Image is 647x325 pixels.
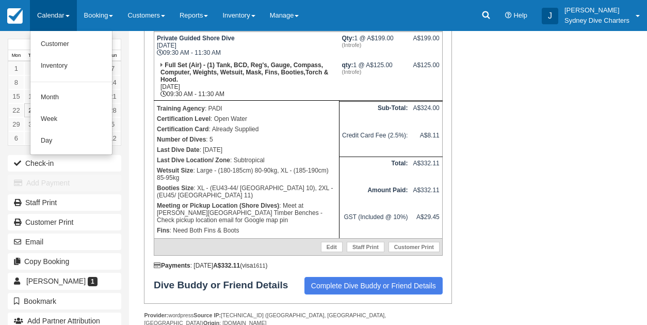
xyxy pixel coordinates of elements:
[157,146,200,153] strong: Last Dive Date
[213,262,240,269] strong: A$332.11
[30,55,112,77] a: Inventory
[26,277,86,285] span: [PERSON_NAME]
[410,102,442,129] td: A$324.00
[564,5,629,16] p: [PERSON_NAME]
[30,34,112,55] a: Customer
[339,157,411,184] th: Total:
[105,50,121,61] th: Sun
[157,202,279,209] strong: Meeting or Pickup Location (Shore Dives)
[157,155,336,165] p: : Subtropical
[8,234,121,250] button: Email
[8,175,121,191] button: Add Payment
[105,89,121,103] a: 21
[8,155,121,172] button: Check-in
[8,273,121,289] a: [PERSON_NAME] 1
[30,109,112,130] a: Week
[339,211,411,238] td: GST (Included @ 10%)
[154,262,443,269] div: : [DATE] (visa )
[389,242,440,252] a: Customer Print
[154,32,339,59] td: [DATE] 09:30 AM - 11:30 AM
[8,103,24,117] a: 22
[347,242,384,252] a: Staff Print
[542,8,558,24] div: J
[30,87,112,109] a: Month
[157,103,336,114] p: : PADI
[304,277,443,295] a: Complete Dive Buddy or Friend Details
[193,312,221,318] strong: Source IP:
[105,117,121,131] a: 5
[157,114,336,124] p: : Open Water
[24,89,40,103] a: 16
[321,242,343,252] a: Edit
[105,75,121,89] a: 14
[157,134,336,145] p: : 5
[30,130,112,152] a: Day
[8,293,121,309] button: Bookmark
[160,61,328,83] strong: Full Set (Air) - (1) Tank, BCD, Reg's, Gauge, Compass, Computer, Weights, Wetsuit, Mask, Fins, Bo...
[505,12,512,19] i: Help
[564,16,629,26] p: Sydney Dive Charters
[30,31,112,155] ul: Calendar
[157,136,206,143] strong: Number of Dives
[410,211,442,238] td: A$29.45
[157,124,336,134] p: : Already Supplied
[157,115,211,122] strong: Certification Level
[413,35,439,50] div: A$199.00
[24,131,40,145] a: 7
[24,103,40,117] a: 23
[88,277,98,286] span: 1
[157,167,193,174] strong: Wetsuit Size
[8,89,24,103] a: 15
[342,35,354,42] strong: Qty
[342,42,408,48] em: (Introfe)
[157,35,235,42] strong: Private Guided Shore Dive
[24,75,40,89] a: 9
[157,165,336,183] p: : Large - (180-185cm) 80-90kg, XL - (185-190cm) 85-95kg
[144,312,168,318] strong: Provider:
[253,262,266,269] small: 1611
[8,117,24,131] a: 29
[342,61,353,69] strong: qty
[157,227,170,234] strong: Fins
[157,225,336,236] p: : Need Both Fins & Boots
[339,129,411,157] td: Credit Card Fee (2.5%):
[157,105,205,112] strong: Training Agency
[154,59,339,101] td: [DATE] 09:30 AM - 11:30 AM
[8,75,24,89] a: 8
[157,126,209,133] strong: Certification Card
[105,131,121,145] a: 12
[339,184,411,211] th: Amount Paid:
[8,194,121,211] a: Staff Print
[342,69,408,75] em: (Introfe)
[339,32,411,59] td: 1 @ A$199.00
[157,157,230,164] strong: Last Dive Location/ Zone
[413,61,439,77] div: A$125.00
[339,59,411,101] td: 1 @ A$125.00
[8,131,24,145] a: 6
[8,253,121,270] button: Copy Booking
[105,103,121,117] a: 28
[24,50,40,61] th: Tue
[154,280,298,291] strong: Dive Buddy or Friend Details
[157,183,336,200] p: : XL - (EU43-44/ [GEOGRAPHIC_DATA] 10), 2XL - (EU45/ [GEOGRAPHIC_DATA] 11)
[24,117,40,131] a: 30
[410,157,442,184] td: A$332.11
[105,61,121,75] a: 7
[339,102,411,129] th: Sub-Total:
[8,50,24,61] th: Mon
[157,200,336,225] p: : Meet at [PERSON_NAME][GEOGRAPHIC_DATA] Timber Benches - Check pickup location email for Google ...
[157,145,336,155] p: : [DATE]
[7,8,23,24] img: checkfront-main-nav-mini-logo.png
[513,11,527,19] span: Help
[24,61,40,75] a: 2
[8,61,24,75] a: 1
[8,214,121,230] a: Customer Print
[154,262,190,269] strong: Payments
[410,184,442,211] td: A$332.11
[157,184,193,192] strong: Booties Size
[410,129,442,157] td: A$8.11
